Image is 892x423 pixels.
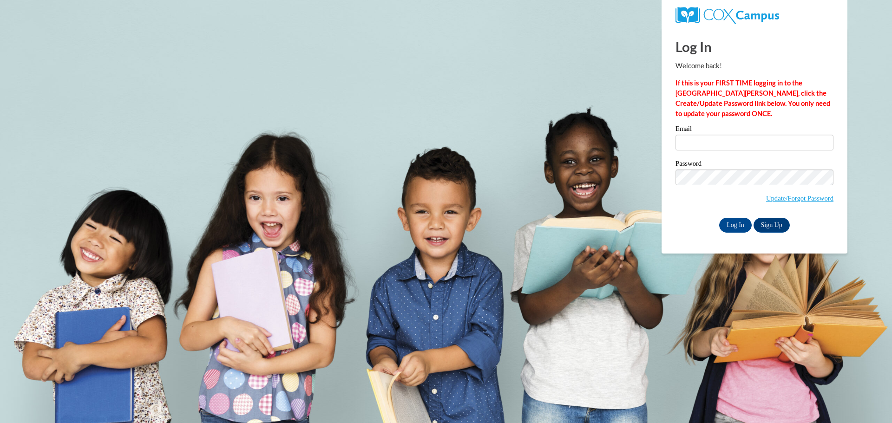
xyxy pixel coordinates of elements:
strong: If this is your FIRST TIME logging in to the [GEOGRAPHIC_DATA][PERSON_NAME], click the Create/Upd... [676,79,830,117]
a: Update/Forgot Password [766,195,833,202]
label: Password [676,160,833,169]
label: Email [676,125,833,135]
p: Welcome back! [676,61,833,71]
input: Log In [719,218,752,233]
img: COX Campus [676,7,779,24]
a: COX Campus [676,11,779,19]
a: Sign Up [754,218,790,233]
h1: Log In [676,37,833,56]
